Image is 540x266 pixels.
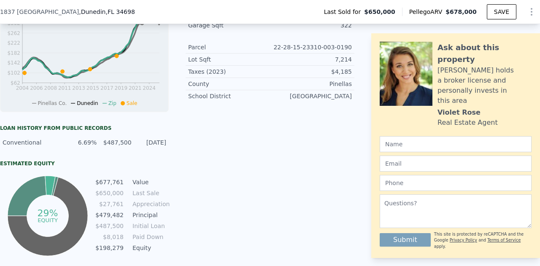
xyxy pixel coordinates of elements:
span: Pellego ARV [409,8,446,16]
div: School District [188,92,270,100]
input: Name [380,136,532,152]
button: Show Options [523,3,540,20]
button: Submit [380,233,431,247]
div: $4,185 [270,67,352,76]
td: Principal [131,210,169,220]
td: $650,000 [95,188,124,198]
div: Real Estate Agent [437,118,498,128]
tspan: 2004 [16,85,29,91]
div: 322 [270,21,352,30]
div: Garage Sqft [188,21,270,30]
span: $678,000 [445,8,477,15]
span: Last Sold for [324,8,364,16]
td: Last Sale [131,188,169,198]
tspan: 2017 [100,85,113,91]
tspan: 2021 [129,85,142,91]
div: 22-28-15-23310-003-0190 [270,43,352,51]
div: [DATE] [137,138,166,147]
td: Initial Loan [131,221,169,231]
td: $198,279 [95,243,124,253]
input: Email [380,156,532,172]
span: , Dunedin [79,8,135,16]
tspan: $222 [7,40,20,46]
tspan: 2024 [143,85,156,91]
tspan: 29% [37,208,58,218]
div: Taxes (2023) [188,67,270,76]
span: $650,000 [364,8,395,16]
div: 6.69% [67,138,97,147]
span: Zip [108,100,116,106]
td: $27,761 [95,199,124,209]
td: Value [131,177,169,187]
tspan: 2008 [44,85,57,91]
tspan: 2006 [30,85,43,91]
td: $8,018 [95,232,124,242]
a: Privacy Policy [450,238,477,242]
div: $487,500 [102,138,131,147]
div: 7,214 [270,55,352,64]
td: Paid Down [131,232,169,242]
tspan: $302 [7,20,20,26]
tspan: $262 [7,30,20,36]
tspan: $142 [7,60,20,66]
td: Appreciation [131,199,169,209]
div: Conventional [3,138,62,147]
tspan: $182 [7,50,20,56]
tspan: 2011 [58,85,71,91]
div: This site is protected by reCAPTCHA and the Google and apply. [434,231,532,250]
tspan: $102 [7,70,20,76]
span: , FL 34698 [106,8,135,15]
td: $487,500 [95,221,124,231]
div: [GEOGRAPHIC_DATA] [270,92,352,100]
button: SAVE [487,4,516,19]
tspan: 2019 [115,85,128,91]
div: [PERSON_NAME] holds a broker license and personally invests in this area [437,65,532,106]
a: Terms of Service [487,238,521,242]
span: Dunedin [77,100,98,106]
input: Phone [380,175,532,191]
div: County [188,80,270,88]
div: Parcel [188,43,270,51]
span: Sale [127,100,138,106]
td: Equity [131,243,169,253]
td: $479,482 [95,210,124,220]
div: Ask about this property [437,42,532,65]
div: Lot Sqft [188,55,270,64]
td: $677,761 [95,177,124,187]
span: Pinellas Co. [38,100,67,106]
tspan: 2015 [86,85,100,91]
div: Pinellas [270,80,352,88]
tspan: equity [38,217,58,223]
tspan: 2013 [72,85,85,91]
div: Violet Rose [437,107,481,118]
tspan: $62 [11,80,20,86]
